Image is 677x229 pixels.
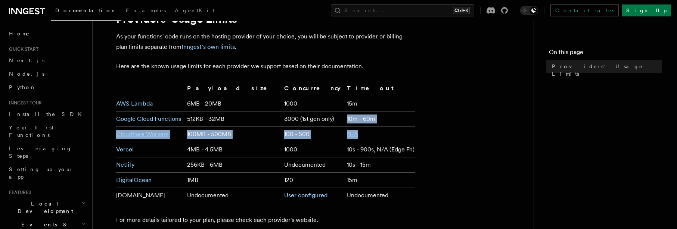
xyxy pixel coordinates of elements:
a: Home [6,27,88,40]
a: Netlify [116,161,135,168]
td: 1000 [281,142,344,157]
td: Undocumented [344,188,415,203]
p: For more details tailored to your plan, please check each provider's website. [116,215,415,225]
td: 15m [344,96,415,112]
a: Vercel [116,146,134,153]
span: Local Development [6,200,81,215]
a: User configured [284,192,327,199]
span: Python [9,84,36,90]
span: Next.js [9,57,44,63]
td: 120 [281,173,344,188]
td: Undocumented [184,188,281,203]
span: Home [9,30,30,37]
td: 15m [344,173,415,188]
td: 10s - 900s, N/A (Edge Fn) [344,142,415,157]
td: [DOMAIN_NAME] [116,188,184,203]
td: 6MB - 20MB [184,96,281,112]
td: 1000 [281,96,344,112]
a: Python [6,81,88,94]
th: Payload size [184,84,281,96]
button: Local Development [6,197,88,218]
p: Here are the known usage limits for each provider we support based on their documentation. [116,61,415,72]
span: Providers' Usage Limits [552,63,662,78]
span: Examples [126,7,166,13]
a: Contact sales [550,4,619,16]
span: Quick start [6,46,38,52]
td: 256KB - 6MB [184,157,281,173]
h4: On this page [549,48,662,60]
td: 100MB - 500MB [184,127,281,142]
span: Documentation [55,7,117,13]
a: Your first Functions [6,121,88,142]
th: Concurrency [281,84,344,96]
a: Node.js [6,67,88,81]
td: 4MB - 4.5MB [184,142,281,157]
a: DigitalOcean [116,176,152,183]
p: As your functions' code runs on the hosting provider of your choice, you will be subject to provi... [116,31,415,52]
td: 3000 (1st gen only) [281,112,344,127]
a: Sign Up [622,4,671,16]
span: Install the SDK [9,111,86,117]
a: Google Cloud Functions [116,115,181,122]
a: Inngest's own limits [181,43,235,50]
a: Examples [121,2,170,20]
td: 10m - 60m [344,112,415,127]
span: AgentKit [175,7,214,13]
button: Search...Ctrl+K [331,4,474,16]
td: 512KB - 32MB [184,112,281,127]
td: 10s - 15m [344,157,415,173]
a: AWS Lambda [116,100,153,107]
span: Setting up your app [9,166,73,180]
a: Cloudflare Workers [116,131,168,138]
kbd: Ctrl+K [453,7,470,14]
td: Undocumented [281,157,344,173]
a: Install the SDK [6,107,88,121]
span: Features [6,189,31,195]
a: Next.js [6,54,88,67]
a: AgentKit [170,2,219,20]
a: N/A [347,131,358,138]
td: 100 - 500 [281,127,344,142]
a: Providers' Usage Limits [549,60,662,81]
span: Inngest tour [6,100,42,106]
a: Documentation [51,2,121,21]
a: Setting up your app [6,163,88,183]
span: Your first Functions [9,125,53,138]
button: Toggle dark mode [520,6,538,15]
a: Leveraging Steps [6,142,88,163]
td: 1MB [184,173,281,188]
span: Leveraging Steps [9,145,72,159]
span: Node.js [9,71,44,77]
th: Timeout [344,84,415,96]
